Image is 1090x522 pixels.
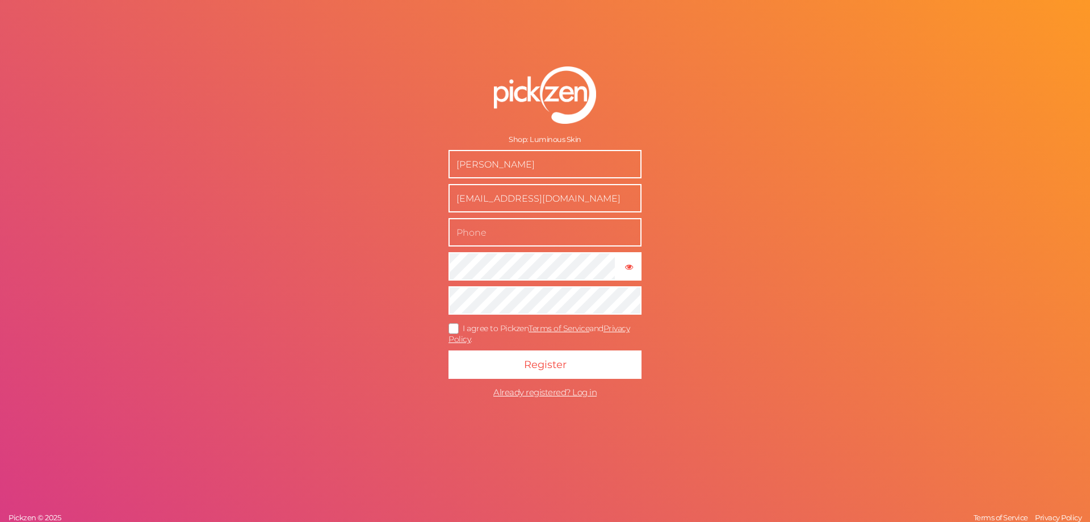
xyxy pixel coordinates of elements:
[448,135,642,144] div: Shop: Luminous Skin
[448,350,642,379] button: Register
[974,513,1028,522] span: Terms of Service
[448,150,642,178] input: Name
[448,323,630,344] span: I agree to Pickzen and .
[6,513,64,522] a: Pickzen © 2025
[1032,513,1084,522] a: Privacy Policy
[1035,513,1081,522] span: Privacy Policy
[971,513,1031,522] a: Terms of Service
[524,358,567,371] span: Register
[529,323,589,333] a: Terms of Service
[448,218,642,247] input: Phone
[448,323,630,344] a: Privacy Policy
[494,66,596,124] img: pz-logo-white.png
[448,184,642,212] input: Business e-mail
[493,387,597,398] span: Already registered? Log in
